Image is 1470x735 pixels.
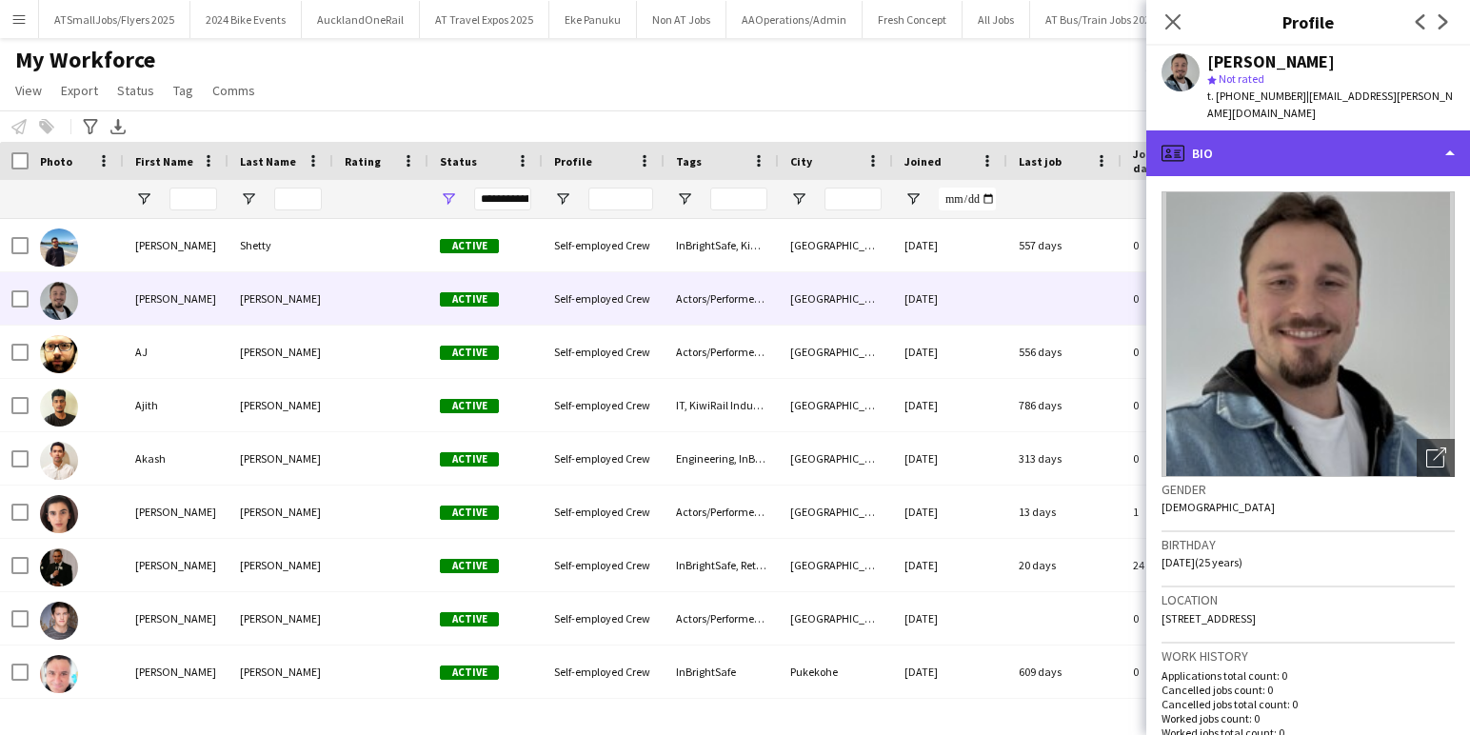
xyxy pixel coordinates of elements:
div: Self-employed Crew [543,646,665,698]
img: AJ Murtagh [40,335,78,373]
span: Active [440,612,499,626]
div: Actors/Performers, InBrightSafe, KiwiRail Inducted, TL [665,326,779,378]
div: [PERSON_NAME] [228,539,333,591]
h3: Birthday [1162,536,1455,553]
div: Bio [1146,130,1470,176]
div: [GEOGRAPHIC_DATA] [779,592,893,645]
div: [GEOGRAPHIC_DATA] [779,326,893,378]
div: [PERSON_NAME] [228,646,333,698]
div: Self-employed Crew [543,486,665,538]
div: IT, KiwiRail Inducted, Languages-Hindi, NotBrightSafe [665,379,779,431]
button: AT Travel Expos 2025 [420,1,549,38]
div: Engineering, InBrightSafe, Languages-Hindi [665,432,779,485]
img: Aleisha Wallabh-Smith [40,495,78,533]
a: Export [53,78,106,103]
div: InBrightSafe, KiwiRail Inducted, Languages-Hindi, TL [665,219,779,271]
span: Active [440,239,499,253]
a: Comms [205,78,263,103]
button: All Jobs [963,1,1030,38]
div: 0 [1122,219,1245,271]
h3: Work history [1162,647,1455,665]
div: [GEOGRAPHIC_DATA] [779,379,893,431]
div: Actors/Performers, Customer Service, Event/Film Crew, Hospitality [665,272,779,325]
div: 313 days [1007,432,1122,485]
div: 13 days [1007,486,1122,538]
div: 24 [1122,539,1245,591]
span: Active [440,452,499,467]
span: Rating [345,154,381,169]
div: [DATE] [893,432,1007,485]
span: Tag [173,82,193,99]
div: 20 days [1007,539,1122,591]
button: Open Filter Menu [554,190,571,208]
div: InBrightSafe [665,646,779,698]
span: [STREET_ADDRESS] [1162,611,1256,626]
img: Adam O [40,282,78,320]
input: Profile Filter Input [588,188,653,210]
div: 1 [1122,486,1245,538]
p: Cancelled jobs count: 0 [1162,683,1455,697]
div: Self-employed Crew [543,592,665,645]
button: Open Filter Menu [240,190,257,208]
div: [GEOGRAPHIC_DATA] [779,432,893,485]
div: [DATE] [893,539,1007,591]
button: Non AT Jobs [637,1,726,38]
span: Photo [40,154,72,169]
span: Active [440,559,499,573]
span: | [EMAIL_ADDRESS][PERSON_NAME][DOMAIN_NAME] [1207,89,1453,120]
span: [DATE] (25 years) [1162,555,1242,569]
button: Open Filter Menu [904,190,922,208]
span: Active [440,346,499,360]
div: Self-employed Crew [543,379,665,431]
div: 556 days [1007,326,1122,378]
div: [PERSON_NAME] [124,486,228,538]
div: [DATE] [893,486,1007,538]
div: [DATE] [893,272,1007,325]
div: Self-employed Crew [543,219,665,271]
div: 0 [1122,379,1245,431]
div: Self-employed Crew [543,539,665,591]
button: Fresh Concept [863,1,963,38]
div: 0 [1122,272,1245,325]
button: Open Filter Menu [790,190,807,208]
div: [PERSON_NAME] [1207,53,1335,70]
div: [GEOGRAPHIC_DATA] [779,539,893,591]
a: Tag [166,78,201,103]
button: AucklandOneRail [302,1,420,38]
div: Self-employed Crew [543,272,665,325]
span: View [15,82,42,99]
button: ATSmallJobs/Flyers 2025 [39,1,190,38]
div: [DATE] [893,379,1007,431]
span: Jobs (last 90 days) [1133,147,1211,175]
div: 0 [1122,432,1245,485]
div: [GEOGRAPHIC_DATA] [779,219,893,271]
div: [GEOGRAPHIC_DATA] [779,272,893,325]
img: Akash Dewangan [40,442,78,480]
div: 557 days [1007,219,1122,271]
span: Last job [1019,154,1062,169]
span: Comms [212,82,255,99]
img: Alex Bartley [40,548,78,586]
div: [PERSON_NAME] [124,592,228,645]
div: Open photos pop-in [1417,439,1455,477]
button: AT Bus/Train Jobs 2025 [1030,1,1172,38]
a: Status [109,78,162,103]
div: AJ [124,326,228,378]
img: Abhit Shetty [40,228,78,267]
div: [PERSON_NAME] [124,219,228,271]
p: Worked jobs count: 0 [1162,711,1455,725]
div: Shetty [228,219,333,271]
p: Applications total count: 0 [1162,668,1455,683]
span: Active [440,399,499,413]
p: Cancelled jobs total count: 0 [1162,697,1455,711]
span: Status [117,82,154,99]
app-action-btn: Advanced filters [79,115,102,138]
h3: Gender [1162,481,1455,498]
h3: Profile [1146,10,1470,34]
a: View [8,78,50,103]
div: [PERSON_NAME] [228,592,333,645]
div: [PERSON_NAME] [124,646,228,698]
span: My Workforce [15,46,155,74]
div: 0 [1122,326,1245,378]
div: [PERSON_NAME] [228,272,333,325]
